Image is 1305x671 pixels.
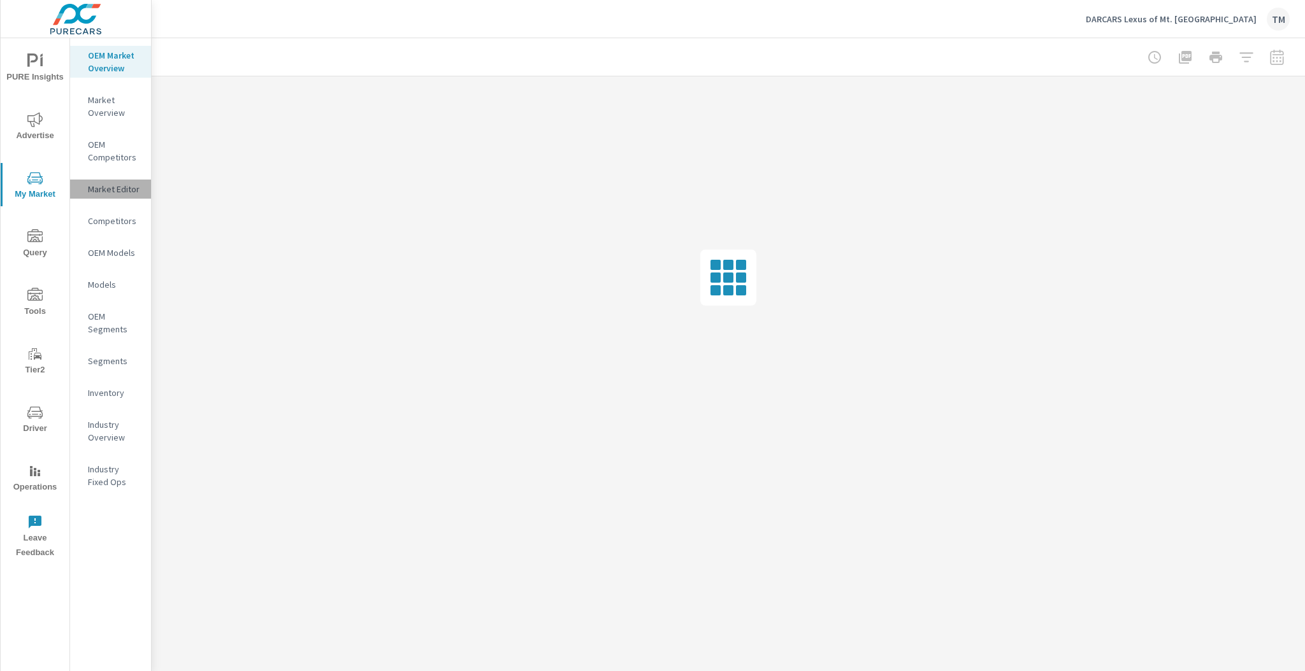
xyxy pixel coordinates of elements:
[70,460,151,491] div: Industry Fixed Ops
[88,215,141,227] p: Competitors
[88,246,141,259] p: OEM Models
[70,307,151,339] div: OEM Segments
[70,243,151,262] div: OEM Models
[4,171,66,202] span: My Market
[4,514,66,560] span: Leave Feedback
[4,346,66,378] span: Tier2
[4,463,66,495] span: Operations
[70,135,151,167] div: OEM Competitors
[1086,13,1257,25] p: DARCARS Lexus of Mt. [GEOGRAPHIC_DATA]
[4,405,66,436] span: Driver
[4,112,66,143] span: Advertise
[70,351,151,371] div: Segments
[4,288,66,319] span: Tools
[88,418,141,444] p: Industry Overview
[70,383,151,402] div: Inventory
[88,278,141,291] p: Models
[70,275,151,294] div: Models
[4,53,66,85] span: PURE Insights
[70,415,151,447] div: Industry Overview
[88,386,141,399] p: Inventory
[88,355,141,367] p: Segments
[88,49,141,74] p: OEM Market Overview
[70,46,151,78] div: OEM Market Overview
[1,38,69,565] div: nav menu
[88,94,141,119] p: Market Overview
[88,310,141,335] p: OEM Segments
[88,183,141,195] p: Market Editor
[70,180,151,199] div: Market Editor
[88,463,141,488] p: Industry Fixed Ops
[1267,8,1290,31] div: TM
[70,90,151,122] div: Market Overview
[88,138,141,164] p: OEM Competitors
[4,229,66,260] span: Query
[70,211,151,230] div: Competitors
